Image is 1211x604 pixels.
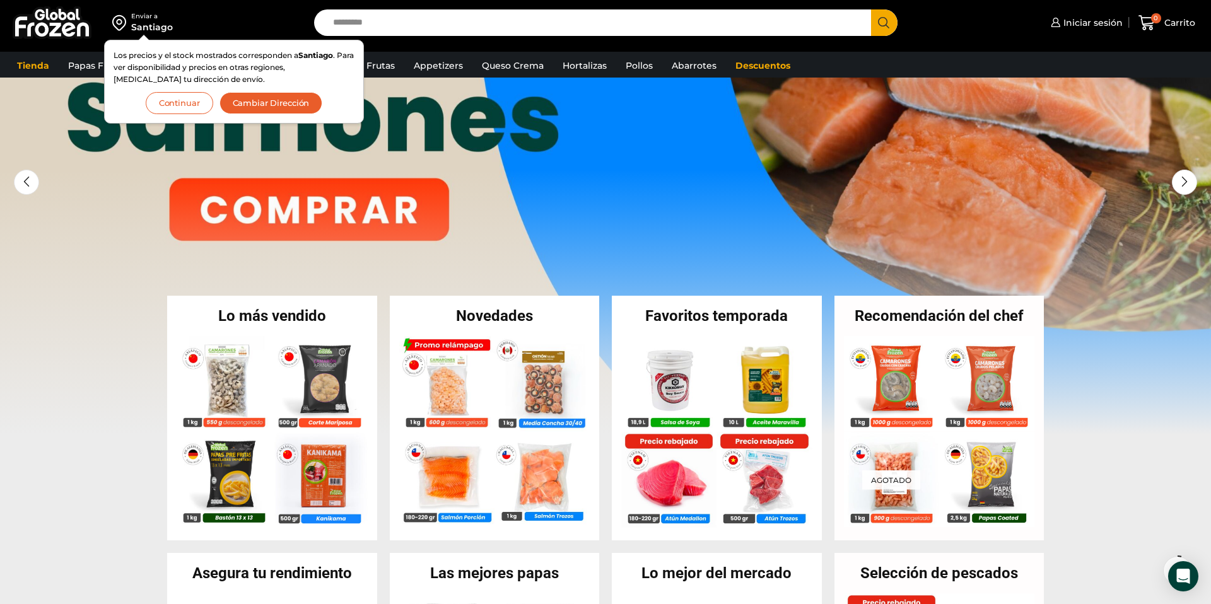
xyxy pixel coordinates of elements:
[407,54,469,78] a: Appetizers
[1151,13,1161,23] span: 0
[167,308,377,323] h2: Lo más vendido
[219,92,323,114] button: Cambiar Dirección
[131,12,173,21] div: Enviar a
[476,54,550,78] a: Queso Crema
[390,566,600,581] h2: Las mejores papas
[298,50,333,60] strong: Santiago
[665,54,723,78] a: Abarrotes
[619,54,659,78] a: Pollos
[729,54,797,78] a: Descuentos
[1060,16,1123,29] span: Iniciar sesión
[11,54,56,78] a: Tienda
[612,566,822,581] h2: Lo mejor del mercado
[556,54,613,78] a: Hortalizas
[112,12,131,33] img: address-field-icon.svg
[862,470,920,490] p: Agotado
[834,308,1044,323] h2: Recomendación del chef
[871,9,898,36] button: Search button
[14,170,39,195] div: Previous slide
[114,49,354,86] p: Los precios y el stock mostrados corresponden a . Para ver disponibilidad y precios en otras regi...
[1172,170,1197,195] div: Next slide
[390,308,600,323] h2: Novedades
[1161,16,1195,29] span: Carrito
[1048,10,1123,35] a: Iniciar sesión
[62,54,129,78] a: Papas Fritas
[612,308,822,323] h2: Favoritos temporada
[131,21,173,33] div: Santiago
[1168,561,1198,591] div: Open Intercom Messenger
[1135,8,1198,38] a: 0 Carrito
[834,566,1044,581] h2: Selección de pescados
[167,566,377,581] h2: Asegura tu rendimiento
[146,92,213,114] button: Continuar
